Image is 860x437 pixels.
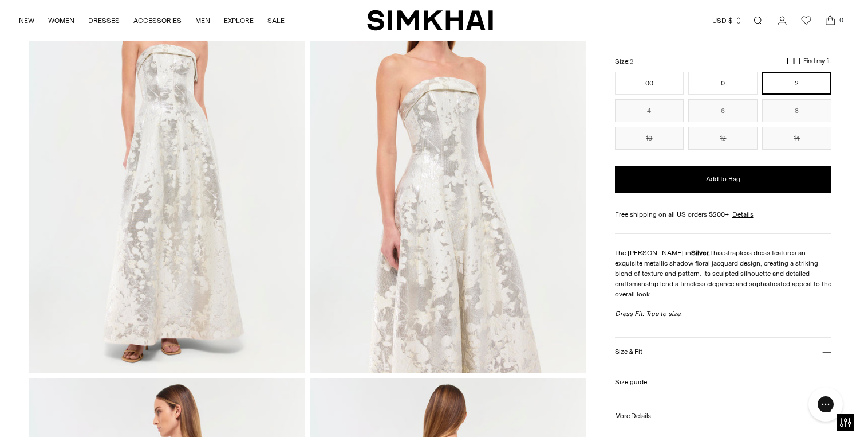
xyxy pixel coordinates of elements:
a: SALE [267,8,285,33]
h3: Size & Fit [615,348,642,356]
a: Go to the account page [771,9,794,32]
span: 0 [836,15,846,25]
label: Size: [615,56,633,67]
a: Open cart modal [819,9,842,32]
button: More Details [615,401,832,431]
h3: More Details [615,412,651,420]
button: 8 [762,99,831,122]
button: 00 [615,72,684,95]
em: Dress Fit: True to size. [615,310,682,318]
button: USD $ [712,8,743,33]
iframe: Gorgias live chat messenger [803,383,849,426]
a: ACCESSORIES [133,8,182,33]
a: SIMKHAI [367,9,493,32]
a: MEN [195,8,210,33]
button: 6 [688,99,758,122]
a: Size guide [615,377,647,387]
a: EXPLORE [224,8,254,33]
span: Add to Bag [706,174,740,184]
button: 12 [688,127,758,150]
a: WOMEN [48,8,74,33]
button: 14 [762,127,831,150]
a: Details [732,209,754,220]
a: DRESSES [88,8,120,33]
button: 0 [688,72,758,95]
button: 2 [762,72,831,95]
a: Open search modal [747,9,770,32]
button: 10 [615,127,684,150]
button: Size & Fit [615,338,832,367]
p: The [PERSON_NAME] in This strapless dress features an exquisite metallic shadow floral jacquard d... [615,248,832,299]
div: Free shipping on all US orders $200+ [615,209,832,220]
button: Add to Bag [615,166,832,193]
a: NEW [19,8,34,33]
span: 2 [630,58,633,65]
button: 4 [615,99,684,122]
strong: Silver. [691,249,710,257]
a: Wishlist [795,9,818,32]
